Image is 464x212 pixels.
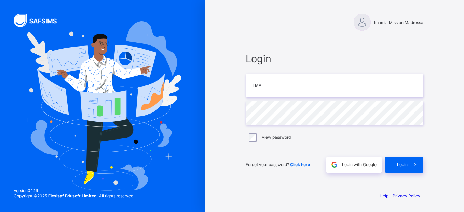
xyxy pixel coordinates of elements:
[330,161,338,169] img: google.396cfc9801f0270233282035f929180a.svg
[262,135,291,140] label: View password
[342,162,377,167] span: Login with Google
[290,162,310,167] a: Click here
[14,193,134,198] span: Copyright © 2025 All rights reserved.
[374,20,423,25] span: Imamia Mission Madressa
[48,193,98,198] strong: Flexisaf Edusoft Limited.
[14,14,65,27] img: SAFSIMS Logo
[246,162,310,167] span: Forgot your password?
[24,21,181,191] img: Hero Image
[397,162,408,167] span: Login
[246,53,423,65] span: Login
[14,188,134,193] span: Version 0.1.19
[393,193,420,198] a: Privacy Policy
[380,193,388,198] a: Help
